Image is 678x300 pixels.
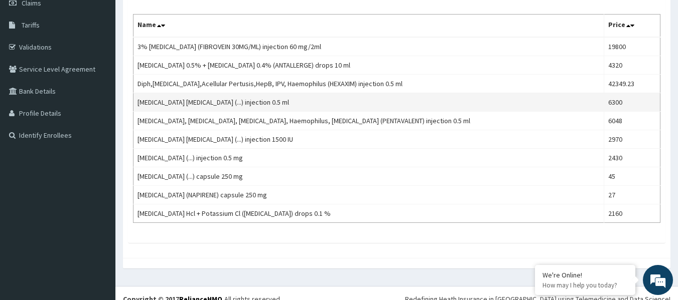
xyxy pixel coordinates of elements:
[604,186,660,204] td: 27
[133,112,604,130] td: [MEDICAL_DATA], [MEDICAL_DATA], [MEDICAL_DATA], Haemophilus, [MEDICAL_DATA] (PENTAVALENT) injecti...
[133,149,604,167] td: [MEDICAL_DATA] (...) injection 0.5 mg
[604,149,660,167] td: 2430
[19,50,41,75] img: d_794563401_company_1708531726252_794563401
[604,15,660,38] th: Price
[133,186,604,204] td: [MEDICAL_DATA] (NAPIRENE) capsule 250 mg
[133,167,604,186] td: [MEDICAL_DATA] (...) capsule 250 mg
[133,37,604,56] td: 3% [MEDICAL_DATA] (FIBROVEIN 30MG/ML) injection 60 mg/2ml
[604,93,660,112] td: 6300
[133,130,604,149] td: [MEDICAL_DATA] [MEDICAL_DATA] (...) injection 1500 IU
[133,15,604,38] th: Name
[133,93,604,112] td: [MEDICAL_DATA] [MEDICAL_DATA] (...) injection 0.5 ml
[604,112,660,130] td: 6048
[543,281,628,289] p: How may I help you today?
[543,270,628,279] div: We're Online!
[58,88,139,189] span: We're online!
[165,5,189,29] div: Minimize live chat window
[133,56,604,75] td: [MEDICAL_DATA] 0.5% + [MEDICAL_DATA] 0.4% (ANTALLERGE) drops 10 ml
[604,130,660,149] td: 2970
[133,75,604,93] td: Diph,[MEDICAL_DATA],Acellular Pertusis,HepB, IPV, Haemophilus (HEXAXIM) injection 0.5 ml
[604,37,660,56] td: 19800
[52,56,169,69] div: Chat with us now
[133,204,604,223] td: [MEDICAL_DATA] Hcl + Potassium Cl ([MEDICAL_DATA]) drops 0.1 %
[604,56,660,75] td: 4320
[604,167,660,186] td: 45
[604,75,660,93] td: 42349.23
[22,21,40,30] span: Tariffs
[5,196,191,231] textarea: Type your message and hit 'Enter'
[604,204,660,223] td: 2160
